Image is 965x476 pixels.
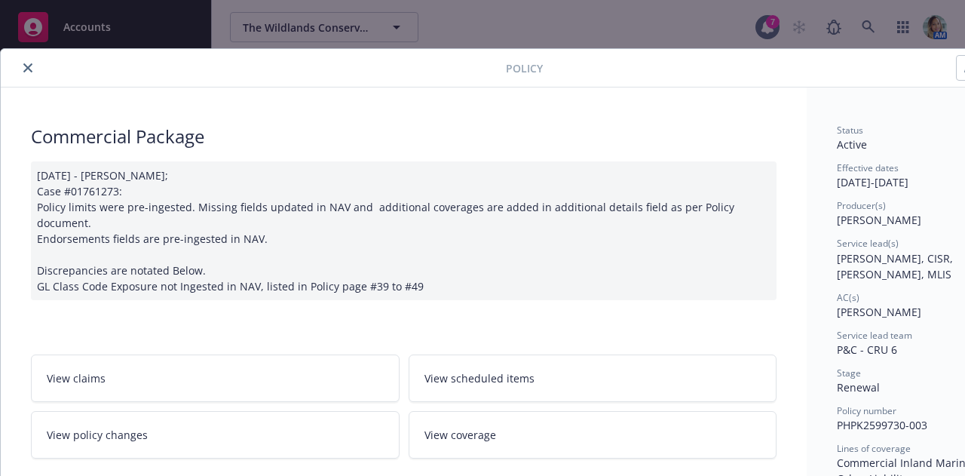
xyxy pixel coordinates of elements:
a: View scheduled items [409,355,777,402]
button: close [19,59,37,77]
div: Commercial Package [31,124,777,149]
a: View coverage [409,411,777,459]
span: View policy changes [47,427,148,443]
span: PHPK2599730-003 [837,418,927,432]
span: View coverage [424,427,496,443]
a: View claims [31,355,400,402]
span: Service lead team [837,329,912,342]
span: Policy number [837,404,896,417]
span: View claims [47,370,106,386]
span: Service lead(s) [837,237,899,250]
span: View scheduled items [424,370,535,386]
span: P&C - CRU 6 [837,342,897,357]
span: Policy [506,60,543,76]
span: Lines of coverage [837,442,911,455]
span: AC(s) [837,291,859,304]
span: Producer(s) [837,199,886,212]
span: Renewal [837,380,880,395]
span: Active [837,137,867,152]
span: Stage [837,367,861,379]
span: [PERSON_NAME] [837,213,921,227]
span: Status [837,124,863,137]
a: View policy changes [31,411,400,459]
span: [PERSON_NAME] [837,305,921,319]
span: [PERSON_NAME], CISR, [PERSON_NAME], MLIS [837,251,956,281]
div: [DATE] - [PERSON_NAME]; Case #01761273: Policy limits were pre-ingested. Missing fields updated i... [31,161,777,300]
span: Effective dates [837,161,899,174]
